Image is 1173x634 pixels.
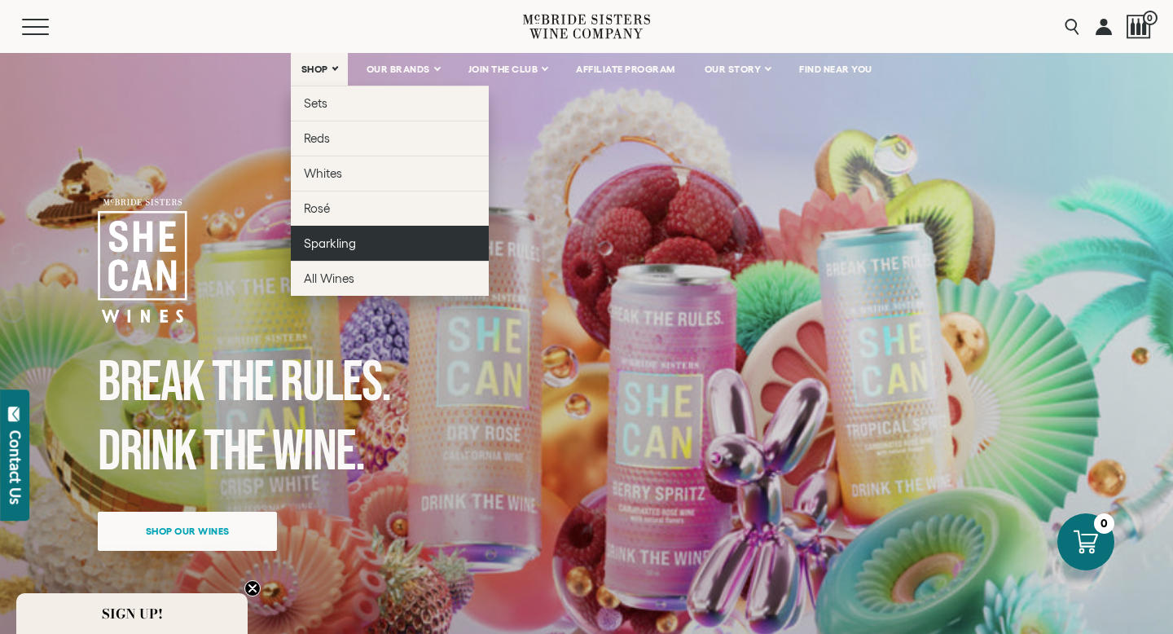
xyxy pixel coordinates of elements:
span: AFFILIATE PROGRAM [576,64,675,75]
span: Shop our wines [117,515,258,547]
a: SHOP [291,53,348,86]
span: Sparkling [304,236,356,250]
span: Rosé [304,201,330,215]
button: Mobile Menu Trigger [22,19,81,35]
a: All Wines [291,261,489,296]
span: Sets [304,96,327,110]
span: the [204,418,265,487]
a: AFFILIATE PROGRAM [565,53,686,86]
a: Whites [291,156,489,191]
a: Reds [291,121,489,156]
span: Drink [98,418,196,487]
span: Rules. [280,349,390,417]
span: OUR BRANDS [367,64,430,75]
span: 0 [1143,11,1158,25]
a: Sparkling [291,226,489,261]
span: Break [98,349,204,417]
div: SIGN UP!Close teaser [16,593,248,634]
span: JOIN THE CLUB [468,64,538,75]
span: All Wines [304,271,354,285]
a: Rosé [291,191,489,226]
span: SIGN UP! [102,604,163,623]
a: Sets [291,86,489,121]
div: Contact Us [7,430,24,504]
a: FIND NEAR YOU [789,53,883,86]
a: JOIN THE CLUB [458,53,558,86]
span: OUR STORY [705,64,762,75]
span: Whites [304,166,342,180]
span: Reds [304,131,330,145]
button: Close teaser [244,580,261,597]
span: the [212,349,273,417]
a: Shop our wines [98,512,277,551]
div: 0 [1094,513,1114,534]
span: SHOP [301,64,329,75]
span: Wine. [272,418,364,487]
a: OUR BRANDS [356,53,450,86]
span: FIND NEAR YOU [799,64,872,75]
a: OUR STORY [694,53,781,86]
